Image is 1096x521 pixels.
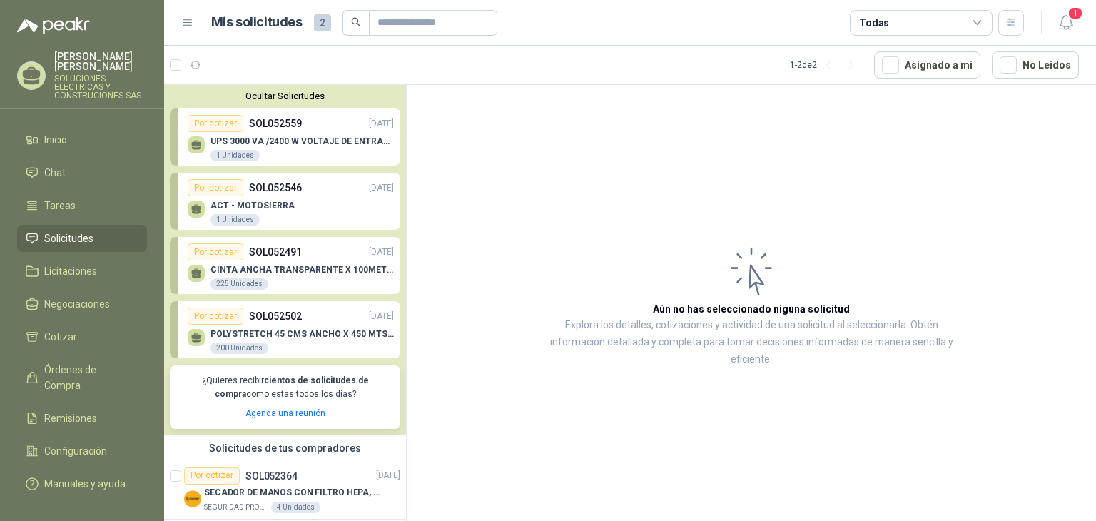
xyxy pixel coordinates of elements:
[210,329,394,339] p: POLYSTRETCH 45 CMS ANCHO X 450 MTS LONG
[44,476,126,492] span: Manuales y ayuda
[376,469,400,482] p: [DATE]
[170,237,400,294] a: Por cotizarSOL052491[DATE] CINTA ANCHA TRANSPARENTE X 100METROS225 Unidades
[17,258,147,285] a: Licitaciones
[17,192,147,219] a: Tareas
[249,308,302,324] p: SOL052502
[245,408,325,418] a: Agenda una reunión
[211,12,303,33] h1: Mis solicitudes
[210,343,268,354] div: 200 Unidades
[170,301,400,358] a: Por cotizarSOL052502[DATE] POLYSTRETCH 45 CMS ANCHO X 450 MTS LONG200 Unidades
[249,116,302,131] p: SOL052559
[245,471,298,481] p: SOL052364
[204,486,382,500] p: SECADOR DE MANOS CON FILTRO HEPA, SECADO RAPIDO
[210,201,295,211] p: ACT - MOTOSIERRA
[790,54,863,76] div: 1 - 2 de 2
[210,136,394,146] p: UPS 3000 VA /2400 W VOLTAJE DE ENTRADA / SALIDA 12V ON LINE
[1053,10,1079,36] button: 1
[210,265,394,275] p: CINTA ANCHA TRANSPARENTE X 100METROS
[369,181,394,195] p: [DATE]
[54,51,147,71] p: [PERSON_NAME] [PERSON_NAME]
[44,263,97,279] span: Licitaciones
[549,317,953,368] p: Explora los detalles, cotizaciones y actividad de una solicitud al seleccionarla. Obtén informaci...
[17,126,147,153] a: Inicio
[249,180,302,196] p: SOL052546
[44,329,77,345] span: Cotizar
[351,17,361,27] span: search
[369,246,394,259] p: [DATE]
[17,17,90,34] img: Logo peakr
[170,173,400,230] a: Por cotizarSOL052546[DATE] ACT - MOTOSIERRA1 Unidades
[17,290,147,318] a: Negociaciones
[44,132,67,148] span: Inicio
[188,115,243,132] div: Por cotizar
[54,74,147,100] p: SOLUCIONES ELECTRICAS Y CONSTRUCIONES SAS
[653,301,850,317] h3: Aún no has seleccionado niguna solicitud
[271,502,320,513] div: 4 Unidades
[17,437,147,465] a: Configuración
[210,214,260,226] div: 1 Unidades
[44,198,76,213] span: Tareas
[44,296,110,312] span: Negociaciones
[17,405,147,432] a: Remisiones
[178,374,392,401] p: ¿Quieres recibir como estas todos los días?
[874,51,980,79] button: Asignado a mi
[170,91,400,101] button: Ocultar Solicitudes
[859,15,889,31] div: Todas
[210,150,260,161] div: 1 Unidades
[17,323,147,350] a: Cotizar
[992,51,1079,79] button: No Leídos
[44,231,93,246] span: Solicitudes
[369,117,394,131] p: [DATE]
[17,159,147,186] a: Chat
[44,410,97,426] span: Remisiones
[164,435,406,462] div: Solicitudes de tus compradores
[369,310,394,323] p: [DATE]
[17,470,147,497] a: Manuales y ayuda
[44,165,66,181] span: Chat
[44,362,133,393] span: Órdenes de Compra
[184,467,240,485] div: Por cotizar
[314,14,331,31] span: 2
[44,443,107,459] span: Configuración
[1067,6,1083,20] span: 1
[204,502,268,513] p: SEGURIDAD PROVISER LTDA
[188,308,243,325] div: Por cotizar
[184,490,201,507] img: Company Logo
[170,108,400,166] a: Por cotizarSOL052559[DATE] UPS 3000 VA /2400 W VOLTAJE DE ENTRADA / SALIDA 12V ON LINE1 Unidades
[249,244,302,260] p: SOL052491
[188,243,243,260] div: Por cotizar
[215,375,369,399] b: cientos de solicitudes de compra
[17,356,147,399] a: Órdenes de Compra
[164,462,406,520] a: Por cotizarSOL052364[DATE] Company LogoSECADOR DE MANOS CON FILTRO HEPA, SECADO RAPIDOSEGURIDAD P...
[188,179,243,196] div: Por cotizar
[164,85,406,435] div: Ocultar SolicitudesPor cotizarSOL052559[DATE] UPS 3000 VA /2400 W VOLTAJE DE ENTRADA / SALIDA 12V...
[210,278,268,290] div: 225 Unidades
[17,225,147,252] a: Solicitudes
